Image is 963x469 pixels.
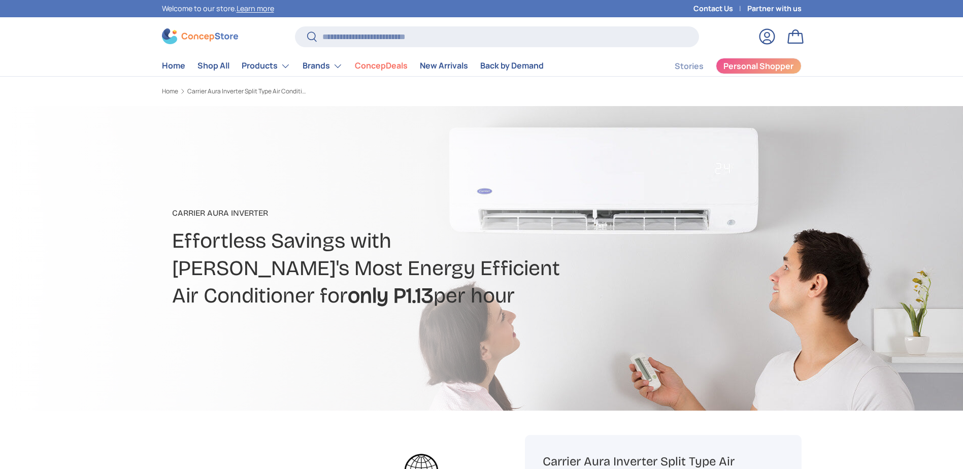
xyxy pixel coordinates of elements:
summary: Products [236,56,296,76]
a: Products [242,56,290,76]
p: Welcome to our store. [162,3,274,14]
a: Learn more [237,4,274,13]
img: ConcepStore [162,28,238,44]
summary: Brands [296,56,349,76]
a: Partner with us [747,3,802,14]
span: Personal Shopper [723,62,793,70]
a: Contact Us [693,3,747,14]
nav: Breadcrumbs [162,87,501,96]
h2: Effortless Savings with [PERSON_NAME]'s Most Energy Efficient Air Conditioner for per hour [172,227,562,310]
strong: only P1.13 [348,283,434,308]
a: Home [162,56,185,76]
a: Brands [303,56,343,76]
p: CARRIER AURA INVERTER [172,207,562,219]
nav: Secondary [650,56,802,76]
a: Stories [675,56,704,76]
a: New Arrivals [420,56,468,76]
a: ConcepDeals [355,56,408,76]
a: Personal Shopper [716,58,802,74]
a: Carrier Aura Inverter Split Type Air Conditioner [187,88,309,94]
a: Home [162,88,178,94]
a: Shop All [197,56,229,76]
nav: Primary [162,56,544,76]
a: Back by Demand [480,56,544,76]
